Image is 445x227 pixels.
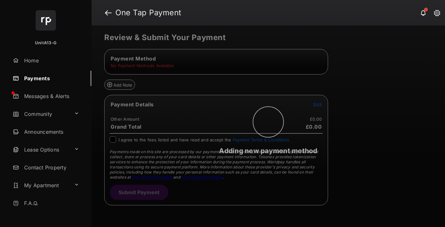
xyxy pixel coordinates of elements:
[10,53,92,68] a: Home
[10,195,92,211] a: F.A.Q.
[10,160,92,175] a: Contact Property
[10,71,92,86] a: Payments
[36,10,56,31] img: svg+xml;base64,PHN2ZyB4bWxucz0iaHR0cDovL3d3dy53My5vcmcvMjAwMC9zdmciIHdpZHRoPSI2NCIgaGVpZ2h0PSI2NC...
[10,142,72,157] a: Lease Options
[10,106,72,122] a: Community
[115,9,181,17] strong: One Tap Payment
[219,147,317,155] span: Adding new payment method
[35,40,57,46] p: UnitA13-G
[10,124,92,139] a: Announcements
[10,89,92,104] a: Messages & Alerts
[10,178,72,193] a: My Apartment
